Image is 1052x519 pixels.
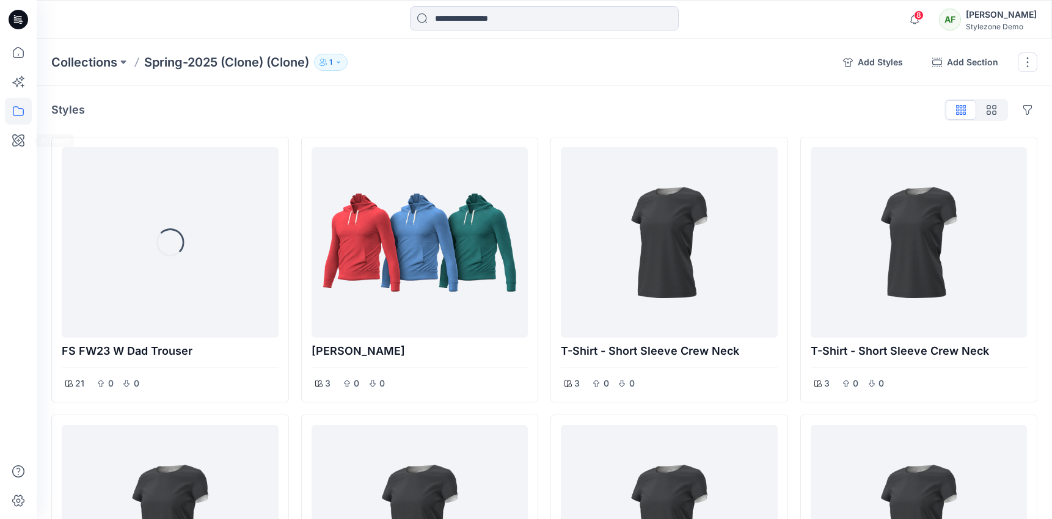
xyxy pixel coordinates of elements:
div: T-Shirt - Short Sleeve Crew Neck300 [550,137,788,402]
div: [PERSON_NAME]300 [301,137,539,402]
p: [PERSON_NAME] [312,343,528,360]
p: 3 [824,376,830,391]
p: Spring-2025 (Clone) (Clone) [144,54,309,71]
a: Collections [51,54,117,71]
button: Options [1018,100,1037,120]
p: Styles [51,101,85,118]
p: 0 [379,376,386,391]
div: FS FW23 W Dad Trouser2100 [51,137,289,402]
div: T-Shirt - Short Sleeve Crew Neck300 [800,137,1038,402]
p: 0 [852,376,860,391]
p: 3 [325,376,331,391]
div: AF [939,9,961,31]
p: 21 [75,376,84,391]
span: 8 [914,10,924,20]
p: 3 [574,376,580,391]
p: 0 [353,376,360,391]
p: 0 [107,376,114,391]
p: 0 [602,376,610,391]
p: 1 [329,56,332,69]
p: T-Shirt - Short Sleeve Crew Neck [811,343,1028,360]
p: T-Shirt - Short Sleeve Crew Neck [561,343,778,360]
div: [PERSON_NAME] [966,7,1037,22]
p: 0 [133,376,140,391]
p: 0 [628,376,635,391]
div: Stylezone Demo [966,22,1037,31]
button: Add Styles [833,53,913,72]
p: FS FW23 W Dad Trouser [62,343,279,360]
button: 1 [314,54,348,71]
p: 0 [878,376,885,391]
button: Add Section [922,53,1008,72]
